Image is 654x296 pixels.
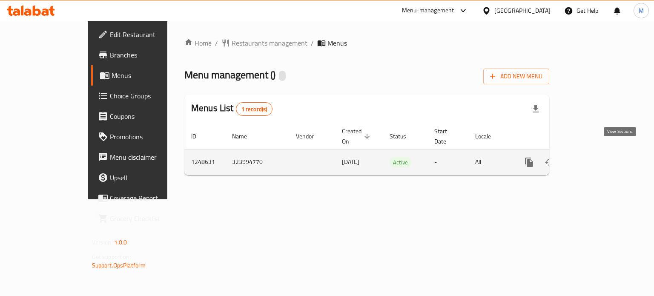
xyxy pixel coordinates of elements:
td: 323994770 [225,149,289,175]
span: Created On [342,126,373,147]
span: Upsell [110,172,190,183]
a: Choice Groups [91,86,197,106]
button: Change Status [539,152,560,172]
div: Menu-management [402,6,454,16]
td: - [427,149,468,175]
span: Get support on: [92,251,131,262]
li: / [311,38,314,48]
a: Grocery Checklist [91,208,197,229]
span: Version: [92,237,113,248]
span: 1 record(s) [236,105,272,113]
span: Choice Groups [110,91,190,101]
span: M [639,6,644,15]
span: Status [390,131,417,141]
span: Name [232,131,258,141]
a: Coverage Report [91,188,197,208]
th: Actions [512,124,608,149]
span: Edit Restaurant [110,29,190,40]
a: Support.OpsPlatform [92,260,146,271]
a: Menus [91,65,197,86]
span: Start Date [434,126,458,147]
span: Vendor [296,131,325,141]
button: Add New Menu [483,69,549,84]
h2: Menus List [191,102,272,116]
td: 1248631 [184,149,225,175]
div: Export file [525,99,546,119]
span: Locale [475,131,502,141]
div: Total records count [236,102,273,116]
li: / [215,38,218,48]
button: more [519,152,539,172]
span: Menu disclaimer [110,152,190,162]
a: Edit Restaurant [91,24,197,45]
a: Restaurants management [221,38,307,48]
span: ID [191,131,207,141]
a: Home [184,38,212,48]
span: Promotions [110,132,190,142]
span: Menu management ( ) [184,65,275,84]
span: Menus [327,38,347,48]
nav: breadcrumb [184,38,549,48]
span: Coupons [110,111,190,121]
a: Branches [91,45,197,65]
table: enhanced table [184,124,608,175]
span: [DATE] [342,156,359,167]
span: Restaurants management [232,38,307,48]
a: Promotions [91,126,197,147]
span: Branches [110,50,190,60]
div: [GEOGRAPHIC_DATA] [494,6,551,15]
a: Menu disclaimer [91,147,197,167]
span: Active [390,158,411,167]
a: Coupons [91,106,197,126]
a: Upsell [91,167,197,188]
span: Menus [112,70,190,80]
span: Grocery Checklist [110,213,190,224]
span: 1.0.0 [114,237,127,248]
span: Coverage Report [110,193,190,203]
span: Add New Menu [490,71,542,82]
td: All [468,149,512,175]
